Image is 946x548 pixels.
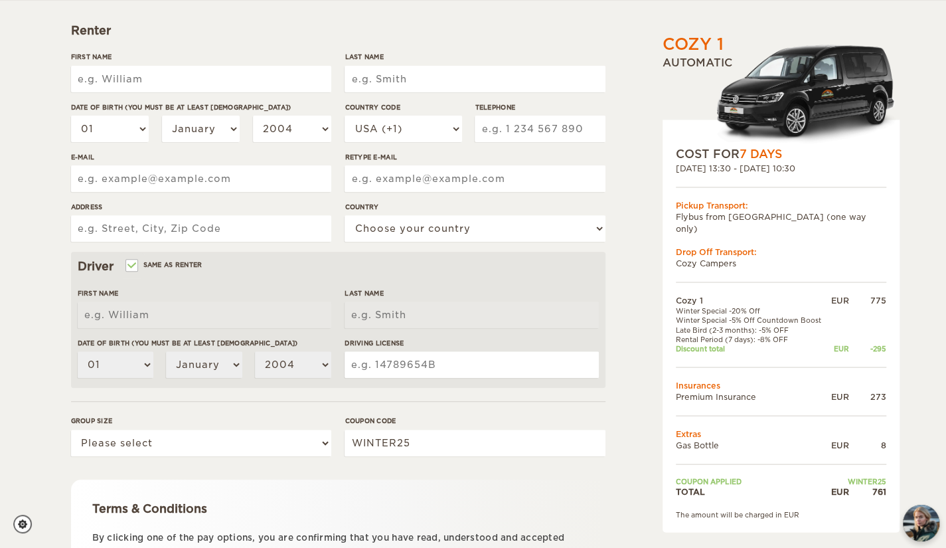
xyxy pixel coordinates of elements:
label: Retype E-mail [345,152,605,162]
td: Discount total [676,344,828,353]
div: Terms & Conditions [92,501,584,517]
label: Telephone [475,102,605,112]
input: e.g. 14789654B [345,351,598,378]
td: Late Bird (2-3 months): -5% OFF [676,325,828,334]
input: e.g. example@example.com [345,165,605,192]
div: COST FOR [676,146,886,162]
label: First Name [78,288,331,298]
input: e.g. Street, City, Zip Code [71,215,331,242]
input: e.g. Smith [345,302,598,328]
input: e.g. William [78,302,331,328]
span: 7 Days [740,147,782,161]
div: [DATE] 13:30 - [DATE] 10:30 [676,163,886,174]
td: Extras [676,428,886,439]
a: Cookie settings [13,515,40,533]
td: Winter Special -5% Off Countdown Boost [676,316,828,325]
label: Address [71,202,331,212]
div: The amount will be charged in EUR [676,509,886,519]
label: Country [345,202,605,212]
td: Winter Special -20% Off [676,306,828,316]
label: Date of birth (You must be at least [DEMOGRAPHIC_DATA]) [71,102,331,112]
label: Last Name [345,52,605,62]
td: Cozy Campers [676,257,886,268]
td: Premium Insurance [676,391,828,402]
div: Renter [71,23,605,39]
td: Insurances [676,379,886,391]
label: Same as renter [127,258,202,271]
div: 273 [849,391,886,402]
input: e.g. 1 234 567 890 [475,116,605,142]
div: Automatic [663,56,900,147]
div: EUR [828,391,848,402]
label: E-mail [71,152,331,162]
div: -295 [849,344,886,353]
div: Pickup Transport: [676,200,886,211]
td: Flybus from [GEOGRAPHIC_DATA] (one way only) [676,211,886,234]
div: EUR [828,486,848,498]
label: Coupon code [345,416,605,426]
input: e.g. William [71,66,331,92]
td: Coupon applied [676,476,828,486]
td: TOTAL [676,486,828,498]
div: EUR [828,344,848,353]
div: 761 [849,486,886,498]
label: Last Name [345,288,598,298]
div: EUR [828,294,848,306]
div: Cozy 1 [663,33,724,56]
img: Freyja at Cozy Campers [903,505,939,541]
input: e.g. example@example.com [71,165,331,192]
div: Drop Off Transport: [676,246,886,257]
label: First Name [71,52,331,62]
div: 8 [849,439,886,450]
input: Same as renter [127,262,135,271]
td: Gas Bottle [676,439,828,450]
img: Volkswagen-Caddy-MaxiCrew_.png [716,45,900,147]
td: WINTER25 [828,476,886,486]
button: chat-button [903,505,939,541]
div: 775 [849,294,886,306]
div: Driver [78,258,599,274]
label: Driving License [345,338,598,348]
label: Date of birth (You must be at least [DEMOGRAPHIC_DATA]) [78,338,331,348]
label: Group size [71,416,331,426]
input: e.g. Smith [345,66,605,92]
td: Rental Period (7 days): -8% OFF [676,334,828,343]
label: Country Code [345,102,461,112]
div: EUR [828,439,848,450]
td: Cozy 1 [676,294,828,306]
